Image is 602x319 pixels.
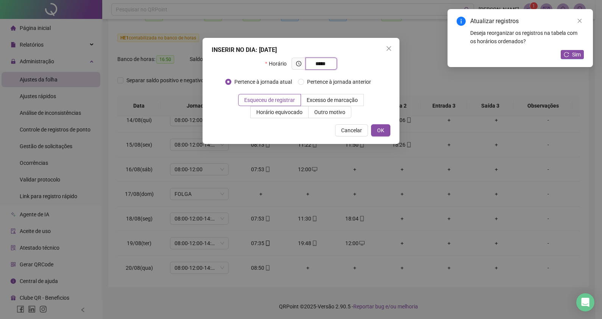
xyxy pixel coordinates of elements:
[470,17,584,26] div: Atualizar registros
[564,52,569,57] span: reload
[341,126,362,134] span: Cancelar
[244,97,295,103] span: Esqueceu de registrar
[212,45,390,55] div: INSERIR NO DIA : [DATE]
[265,58,291,70] label: Horário
[307,97,358,103] span: Excesso de marcação
[371,124,390,136] button: OK
[304,78,374,86] span: Pertence à jornada anterior
[383,42,395,55] button: Close
[296,61,301,66] span: clock-circle
[577,18,582,23] span: close
[576,293,594,311] div: Open Intercom Messenger
[231,78,295,86] span: Pertence à jornada atual
[386,45,392,52] span: close
[470,29,584,45] div: Deseja reorganizar os registros na tabela com os horários ordenados?
[457,17,466,26] span: info-circle
[575,17,584,25] a: Close
[335,124,368,136] button: Cancelar
[314,109,345,115] span: Outro motivo
[572,50,581,59] span: Sim
[256,109,303,115] span: Horário equivocado
[377,126,384,134] span: OK
[561,50,584,59] button: Sim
